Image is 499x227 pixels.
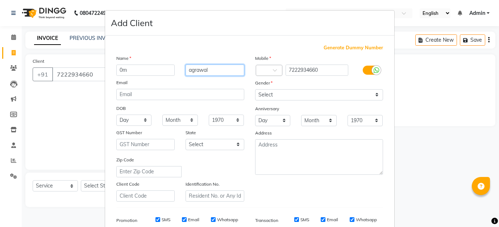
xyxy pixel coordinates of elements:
[255,80,273,86] label: Gender
[116,89,244,100] input: Email
[116,105,126,112] label: DOB
[186,190,244,202] input: Resident No. or Any Id
[116,217,137,224] label: Promotion
[286,65,348,76] input: Mobile
[111,16,153,29] h4: Add Client
[255,130,272,136] label: Address
[186,129,196,136] label: State
[300,216,309,223] label: SMS
[255,106,279,112] label: Anniversary
[116,79,128,86] label: Email
[186,65,244,76] input: Last Name
[324,44,383,51] span: Generate Dummy Number
[188,216,199,223] label: Email
[116,65,175,76] input: First Name
[116,139,175,150] input: GST Number
[255,217,278,224] label: Transaction
[116,190,175,202] input: Client Code
[116,166,182,177] input: Enter Zip Code
[162,216,170,223] label: SMS
[356,216,377,223] label: Whatsapp
[186,181,220,187] label: Identification No.
[116,181,140,187] label: Client Code
[327,216,338,223] label: Email
[116,157,134,163] label: Zip Code
[116,55,131,62] label: Name
[217,216,238,223] label: Whatsapp
[255,55,271,62] label: Mobile
[116,129,142,136] label: GST Number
